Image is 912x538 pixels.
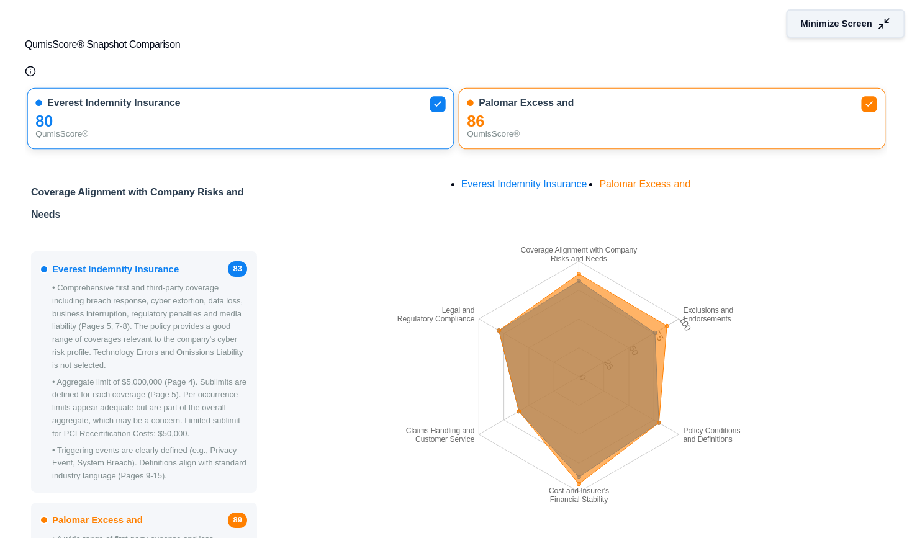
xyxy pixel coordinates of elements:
[25,66,36,77] button: Qumis Score Info
[52,282,247,372] p: • Comprehensive first and third-party coverage including breach response, cyber extortion, data l...
[677,315,693,333] tspan: 100
[397,315,475,324] tspan: Regulatory Compliance
[683,436,732,444] tspan: and Definitions
[415,436,475,444] tspan: Customer Service
[52,262,179,277] span: Everest Indemnity Insurance
[787,9,905,38] button: Minimize Screen
[52,376,247,441] p: • Aggregate limit of $5,000,000 (Page 4). Sublimits are defined for each coverage (Page 5). Per o...
[549,486,609,495] tspan: Cost and Insurer's
[683,315,731,324] tspan: Endorsements
[521,246,637,254] tspan: Coverage Alignment with Company
[35,115,445,128] div: 80
[467,128,877,141] div: QumisScore®
[228,513,246,528] span: 89
[461,179,587,189] span: Everest Indemnity Insurance
[467,115,877,128] div: 86
[47,97,180,110] span: Everest Indemnity Insurance
[801,17,872,30] span: Minimize Screen
[683,306,733,315] tspan: Exclusions and
[479,97,574,110] span: Palomar Excess and
[551,255,607,264] tspan: Risks and Needs
[406,426,475,435] tspan: Claims Handling and
[52,444,247,483] p: • Triggering events are clearly defined (e.g., Privacy Event, System Breach). Definitions align w...
[35,128,445,141] div: QumisScore®
[550,496,608,504] tspan: Financial Stability
[683,426,740,435] tspan: Policy Conditions
[52,513,143,527] span: Palomar Excess and
[599,179,690,189] span: Palomar Excess and
[25,25,887,65] button: QumisScore® Snapshot Comparison
[31,181,263,233] h2: Coverage Alignment with Company Risks and Needs
[442,306,475,315] tspan: Legal and
[228,261,246,277] span: 83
